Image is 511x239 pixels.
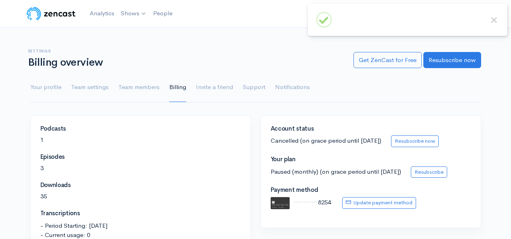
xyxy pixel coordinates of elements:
span: ············8254 [294,198,331,206]
a: Update payment method [342,197,416,209]
h4: Downloads [40,182,241,189]
h4: Episodes [40,154,241,160]
p: 1 [40,135,241,145]
a: Get ZenCast for Free [353,52,422,69]
a: Analytics [86,5,118,22]
a: Resubscribe now [423,52,481,69]
h4: Payment method [271,187,471,193]
img: ZenCast Logo [25,6,77,22]
h4: Account status [271,125,471,132]
a: Team settings [71,73,109,102]
h6: Settings [28,49,344,53]
h1: Billing overview [28,57,344,69]
img: default.svg [271,197,290,209]
p: 3 [40,164,241,173]
p: Paused (monthly) (on grace period until [DATE]) [271,166,471,178]
span: - Period Starting: [DATE] [40,221,241,231]
h4: Podcasts [40,125,241,132]
p: 35 [40,192,241,201]
a: Your profile [30,73,61,102]
a: Team members [118,73,160,102]
button: Close this dialog [489,15,499,25]
a: Resubscribe now [391,135,439,147]
a: Resubscribe [411,166,447,178]
a: Billing [169,73,186,102]
p: Cancelled (on grace period until [DATE]) [271,135,471,147]
a: Notifications [275,73,310,102]
a: Invite a friend [196,73,233,102]
h4: Your plan [271,156,471,163]
h4: Transcriptions [40,210,241,217]
a: People [150,5,176,22]
a: Support [243,73,265,102]
a: Shows [118,5,150,23]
